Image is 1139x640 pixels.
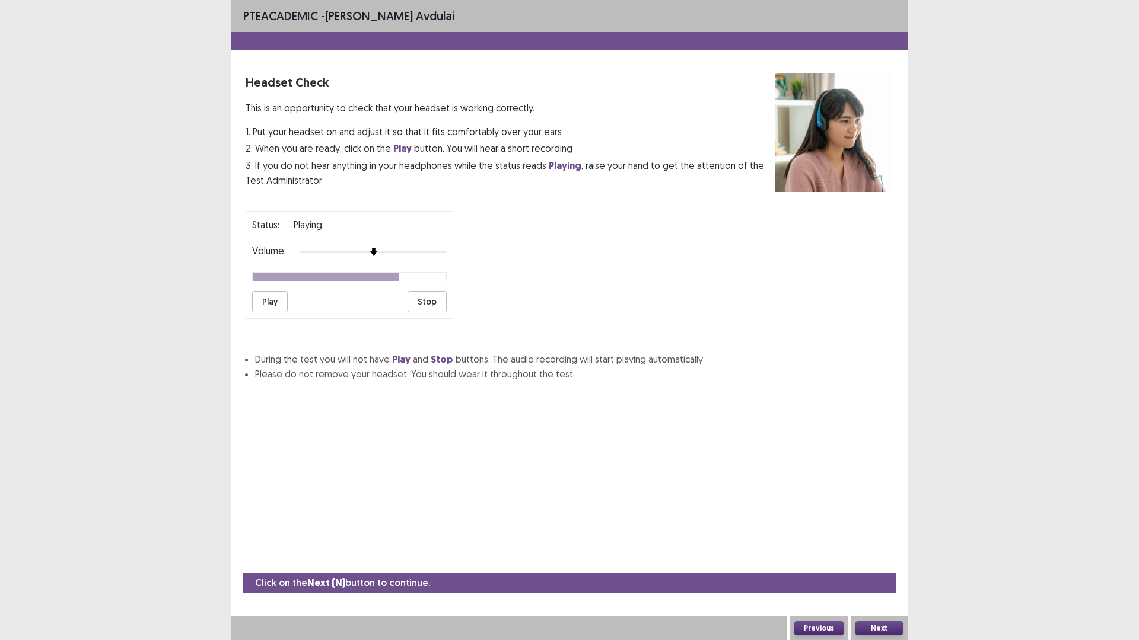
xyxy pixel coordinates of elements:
[246,124,775,139] p: 1. Put your headset on and adjust it so that it fits comfortably over your ears
[255,575,430,590] p: Click on the button to continue.
[243,7,454,25] p: - [PERSON_NAME] avdulai
[294,217,322,232] p: playing
[549,159,581,172] strong: Playing
[370,248,378,256] img: arrow-thumb
[255,352,893,367] li: During the test you will not have and buttons. The audio recording will start playing automatically
[252,244,286,258] p: Volume:
[393,142,412,155] strong: Play
[392,353,411,366] strong: Play
[252,291,288,312] button: Play
[252,217,279,232] p: Status:
[408,291,447,312] button: Stop
[246,158,775,187] p: 3. If you do not hear anything in your headphones while the status reads , raise your hand to get...
[775,73,893,192] img: headset test
[243,8,318,23] span: PTE academic
[246,101,775,115] p: This is an opportunity to check that your headset is working correctly.
[855,621,903,635] button: Next
[246,73,775,91] p: Headset Check
[794,621,844,635] button: Previous
[431,353,453,366] strong: Stop
[307,577,345,589] strong: Next (N)
[255,367,893,381] li: Please do not remove your headset. You should wear it throughout the test
[246,141,775,156] p: 2. When you are ready, click on the button. You will hear a short recording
